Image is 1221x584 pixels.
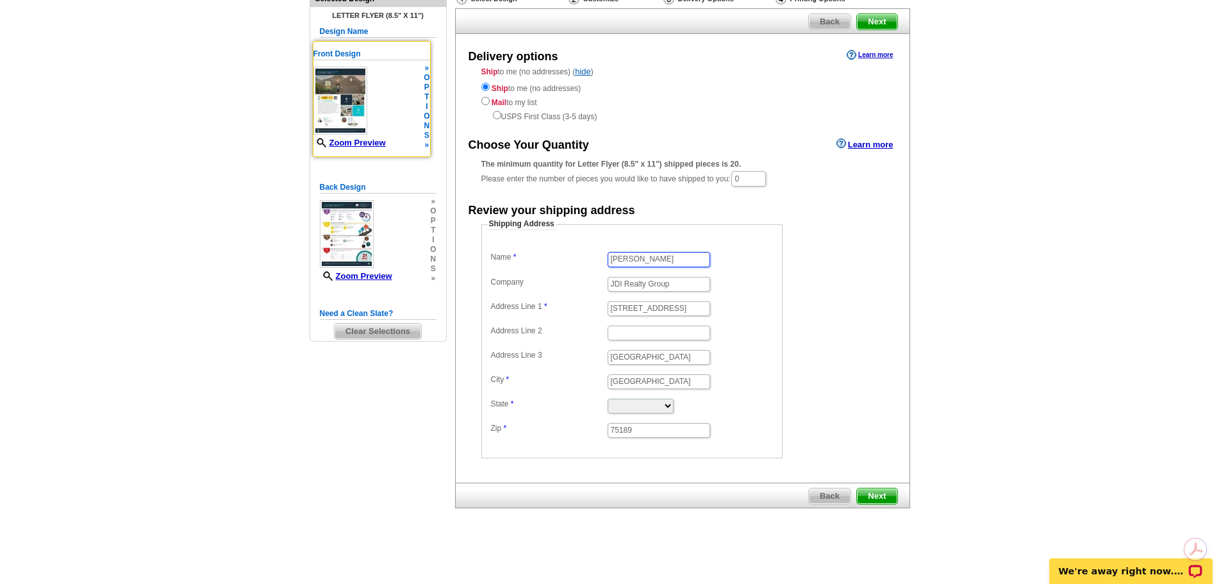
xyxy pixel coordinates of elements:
span: » [424,63,429,73]
span: t [430,226,436,235]
div: USPS First Class (3-5 days) [481,108,884,122]
span: n [430,254,436,264]
a: Learn more [836,138,893,149]
strong: Mail [492,98,506,107]
div: Review your shipping address [469,203,635,219]
span: o [424,112,429,121]
div: to me (no addresses) ( ) [456,66,910,122]
span: s [424,131,429,140]
h5: Design Name [320,26,436,38]
span: t [424,92,429,102]
a: Back [808,488,851,505]
img: small-thumb.jpg [313,67,367,135]
strong: Ship [492,84,508,93]
h5: Front Design [313,48,430,60]
span: i [424,102,429,112]
a: Zoom Preview [313,138,386,147]
span: Back [809,14,851,29]
label: Name [491,252,606,263]
div: Delivery options [469,49,558,65]
span: Next [857,488,897,504]
span: s [430,264,436,274]
h5: Back Design [320,181,436,194]
a: Zoom Preview [320,271,392,281]
label: City [491,374,606,385]
iframe: LiveChat chat widget [1041,544,1221,584]
span: n [424,121,429,131]
h5: Need a Clean Slate? [320,308,436,320]
span: o [430,206,436,216]
span: o [430,245,436,254]
span: p [424,83,429,92]
span: Next [857,14,897,29]
span: i [430,235,436,245]
div: Choose Your Quantity [469,137,589,154]
h4: Letter Flyer (8.5" x 11") [320,12,436,19]
div: The minimum quantity for Letter Flyer (8.5" x 11") shipped pieces is 20. [481,158,884,170]
a: Learn more [847,50,893,60]
label: Address Line 3 [491,350,606,361]
legend: Shipping Address [488,219,556,230]
span: Back [809,488,851,504]
span: Clear Selections [335,324,421,339]
a: hide [575,67,591,76]
label: Company [491,277,606,288]
label: Address Line 2 [491,326,606,337]
label: Zip [491,423,606,434]
span: p [430,216,436,226]
label: Address Line 1 [491,301,606,312]
div: to me (no addresses) to my list [481,80,884,122]
span: o [424,73,429,83]
img: small-thumb.jpg [320,200,374,268]
span: » [430,274,436,283]
label: State [491,399,606,410]
strong: Ship [481,67,498,76]
a: Back [808,13,851,30]
span: » [430,197,436,206]
span: » [424,140,429,150]
div: Please enter the number of pieces you would like to have shipped to you: [481,158,884,188]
